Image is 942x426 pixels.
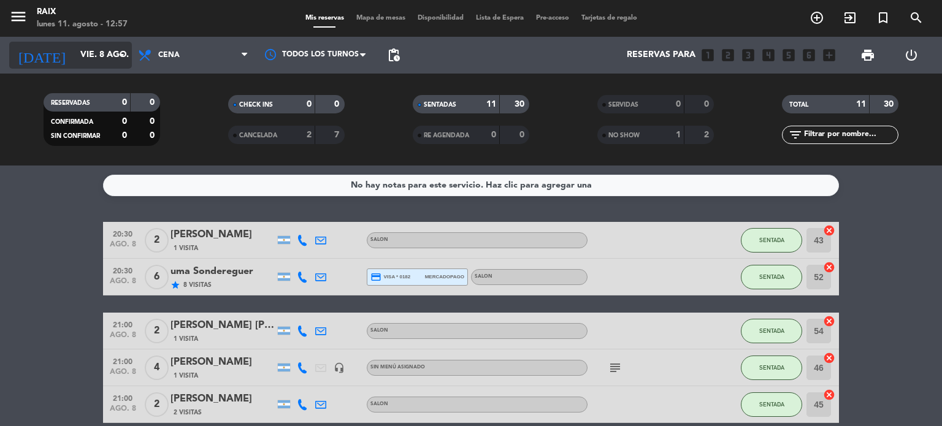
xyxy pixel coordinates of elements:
div: RAIX [37,6,128,18]
button: SENTADA [741,392,802,417]
span: 2 [145,228,169,253]
span: SALON [370,237,388,242]
i: looks_5 [781,47,797,63]
i: add_circle_outline [810,10,824,25]
strong: 11 [856,100,866,108]
i: search [909,10,924,25]
strong: 0 [704,100,711,108]
span: 2 Visitas [174,408,202,417]
span: Lista de Espera [470,15,530,21]
strong: 0 [150,131,157,140]
strong: 0 [491,131,496,139]
button: SENTADA [741,265,802,289]
span: CONFIRMADA [51,119,93,125]
span: 20:30 [107,226,138,240]
strong: 30 [884,100,896,108]
div: LOG OUT [889,37,933,74]
button: SENTADA [741,228,802,253]
div: lunes 11. agosto - 12:57 [37,18,128,31]
div: uma Sondereguer [170,264,275,280]
i: turned_in_not [876,10,890,25]
span: ago. 8 [107,368,138,382]
div: [PERSON_NAME] [170,354,275,370]
i: credit_card [370,272,381,283]
span: ago. 8 [107,277,138,291]
strong: 0 [676,100,681,108]
span: SENTADA [759,327,784,334]
span: Tarjetas de regalo [575,15,643,21]
span: ago. 8 [107,405,138,419]
i: filter_list [788,127,803,142]
i: menu [9,7,28,26]
div: [PERSON_NAME] [PERSON_NAME] [170,318,275,333]
strong: 2 [704,131,711,139]
span: SENTADA [759,364,784,371]
i: cancel [823,389,835,401]
strong: 0 [519,131,527,139]
i: arrow_drop_down [114,48,129,63]
span: SENTADAS [424,102,456,108]
strong: 11 [486,100,496,108]
span: TOTAL [789,102,808,108]
span: ago. 8 [107,331,138,345]
strong: 0 [307,100,312,108]
i: headset_mic [334,362,345,373]
span: SENTADA [759,273,784,280]
strong: 0 [122,98,127,107]
button: SENTADA [741,356,802,380]
span: SALON [370,328,388,333]
span: 21:00 [107,354,138,368]
span: 2 [145,392,169,417]
span: SALON [370,401,388,406]
span: SENTADA [759,401,784,408]
span: visa * 0182 [370,272,410,283]
i: looks_3 [740,47,756,63]
input: Filtrar por nombre... [803,128,898,142]
strong: 0 [150,98,157,107]
span: 21:00 [107,317,138,331]
strong: 0 [150,117,157,126]
span: print [860,48,875,63]
div: [PERSON_NAME] [170,391,275,407]
i: looks_4 [760,47,776,63]
strong: 7 [334,131,342,139]
i: exit_to_app [843,10,857,25]
strong: 1 [676,131,681,139]
span: mercadopago [425,273,464,281]
span: RE AGENDADA [424,132,469,139]
span: 21:00 [107,390,138,405]
span: 1 Visita [174,334,198,344]
span: 2 [145,319,169,343]
span: ago. 8 [107,240,138,254]
span: Mis reservas [299,15,350,21]
div: [PERSON_NAME] [170,227,275,243]
span: 20:30 [107,263,138,277]
span: 8 Visitas [183,280,212,290]
span: SERVIDAS [608,102,638,108]
i: looks_6 [801,47,817,63]
span: CHECK INS [239,102,273,108]
strong: 0 [122,131,127,140]
span: NO SHOW [608,132,640,139]
span: pending_actions [386,48,401,63]
span: Cena [158,51,180,59]
span: Reservas para [627,50,695,60]
span: SALON [475,274,492,279]
span: 1 Visita [174,371,198,381]
span: Disponibilidad [412,15,470,21]
i: [DATE] [9,42,74,69]
span: 6 [145,265,169,289]
span: SIN CONFIRMAR [51,133,100,139]
strong: 0 [122,117,127,126]
button: SENTADA [741,319,802,343]
i: cancel [823,315,835,327]
span: CANCELADA [239,132,277,139]
i: cancel [823,352,835,364]
span: RESERVADAS [51,100,90,106]
i: add_box [821,47,837,63]
i: subject [608,360,622,375]
i: cancel [823,261,835,273]
strong: 0 [334,100,342,108]
i: looks_two [720,47,736,63]
div: No hay notas para este servicio. Haz clic para agregar una [351,178,592,192]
